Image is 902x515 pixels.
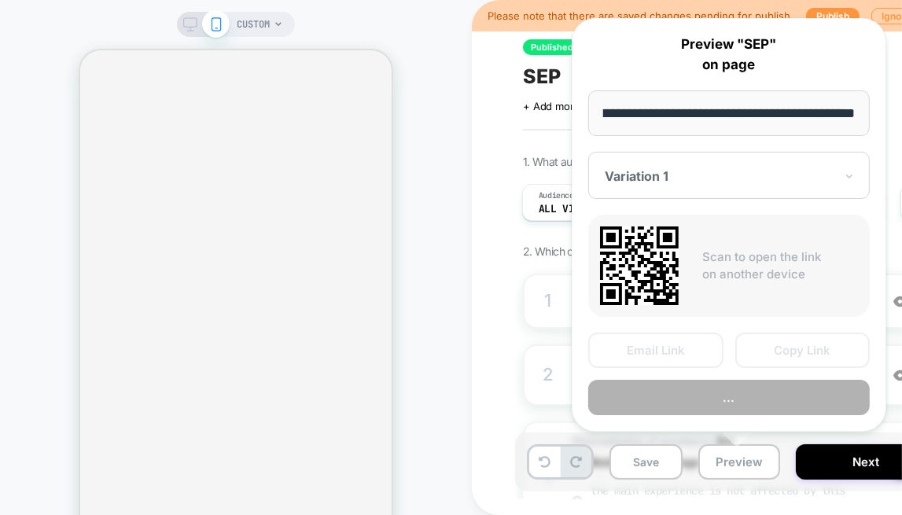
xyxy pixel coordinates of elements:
[540,359,556,391] div: 2
[588,333,723,368] button: Email Link
[539,190,574,201] span: Audience
[588,380,870,415] button: ...
[539,204,610,215] span: All Visitors
[540,285,556,317] div: 1
[523,100,602,112] span: + Add more info
[588,35,870,75] p: Preview "SEP" on page
[237,12,270,37] span: CUSTOM
[735,333,871,368] button: Copy Link
[698,444,780,480] button: Preview
[523,64,561,88] span: SEP
[523,245,728,258] span: 2. Which changes the experience contains?
[702,248,858,284] p: Scan to open the link on another device
[609,444,683,480] button: Save
[523,155,769,168] span: 1. What audience and where will the experience run?
[523,39,581,55] span: Published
